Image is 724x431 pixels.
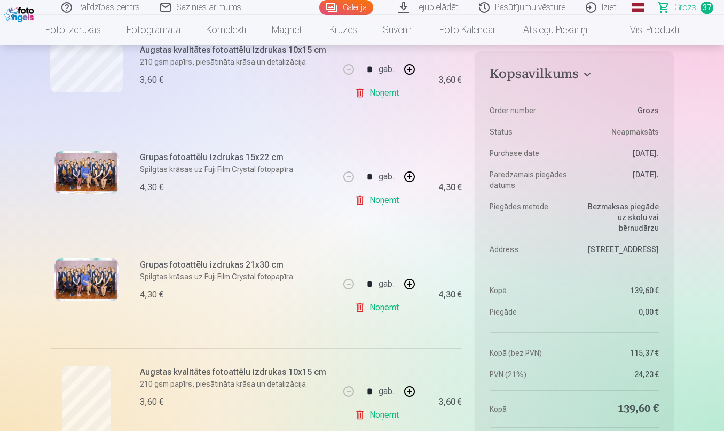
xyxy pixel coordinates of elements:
a: Krūzes [317,15,370,45]
dt: Paredzamais piegādes datums [490,169,569,191]
dt: Purchase date [490,148,569,159]
div: 4,30 € [140,288,163,301]
a: Suvenīri [370,15,427,45]
div: gab. [379,164,395,190]
dd: [DATE]. [579,148,659,159]
a: Atslēgu piekariņi [510,15,600,45]
dd: 0,00 € [579,307,659,317]
h6: Augstas kvalitātes fotoattēlu izdrukas 10x15 cm [140,44,333,57]
dt: Kopā (bez PVN) [490,348,569,358]
dd: Bezmaksas piegāde uz skolu vai bērnudārzu [579,201,659,233]
dt: Piegādes metode [490,201,569,233]
dt: Status [490,127,569,137]
div: gab. [379,271,395,297]
dt: PVN (21%) [490,369,569,380]
p: Spilgtas krāsas uz Fuji Film Crystal fotopapīra [140,271,333,282]
dd: 24,23 € [579,369,659,380]
img: /fa1 [4,4,37,22]
h6: Grupas fotoattēlu izdrukas 21x30 cm [140,258,333,271]
dd: 139,60 € [579,285,659,296]
p: 210 gsm papīrs, piesātināta krāsa un detalizācija [140,57,333,67]
button: Kopsavilkums [490,66,659,85]
dt: Order number [490,105,569,116]
dt: Piegāde [490,307,569,317]
h6: Augstas kvalitātes fotoattēlu izdrukas 10x15 cm [140,366,333,379]
div: 4,30 € [438,292,462,298]
a: Fotogrāmata [114,15,193,45]
a: Foto kalendāri [427,15,510,45]
div: 3,60 € [438,77,462,83]
div: 4,30 € [140,181,163,194]
dt: Address [490,244,569,255]
a: Noņemt [355,297,403,318]
span: Grozs [674,1,696,14]
div: 3,60 € [140,396,163,409]
a: Noņemt [355,190,403,211]
dd: 139,60 € [579,402,659,417]
span: Neapmaksāts [611,127,659,137]
dd: [DATE]. [579,169,659,191]
div: 4,30 € [438,184,462,191]
dd: 115,37 € [579,348,659,358]
dd: [STREET_ADDRESS] [579,244,659,255]
p: 210 gsm papīrs, piesātināta krāsa un detalizācija [140,379,333,389]
dt: Kopā [490,285,569,296]
a: Komplekti [193,15,259,45]
span: 37 [701,2,713,14]
div: gab. [379,379,395,404]
a: Noņemt [355,404,403,426]
div: 3,60 € [140,74,163,87]
a: Magnēti [259,15,317,45]
h6: Grupas fotoattēlu izdrukas 15x22 cm [140,151,333,164]
dd: Grozs [579,105,659,116]
div: 3,60 € [438,399,462,405]
div: gab. [379,57,395,82]
p: Spilgtas krāsas uz Fuji Film Crystal fotopapīra [140,164,333,175]
a: Foto izdrukas [33,15,114,45]
a: Noņemt [355,82,403,104]
dt: Kopā [490,402,569,417]
a: Visi produkti [600,15,692,45]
